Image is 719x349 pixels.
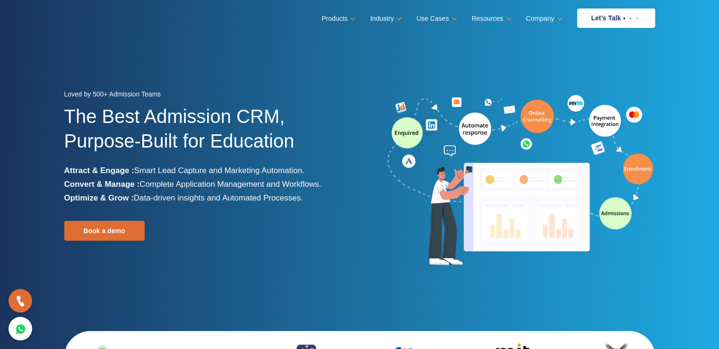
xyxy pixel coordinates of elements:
b: Attract & Engage : [64,166,134,175]
a: Use Cases [416,12,455,26]
a: Resources [472,12,510,26]
h1: The Best Admission CRM, Purpose-Built for Education [64,104,353,164]
a: Company [526,12,561,26]
a: Products [321,12,354,26]
a: Book a demo [64,221,145,241]
img: admission-software-home-page-header [386,93,655,269]
b: Convert & Manage : [64,180,140,189]
span: Complete Application Management and Workflows. [139,180,321,189]
span: Data-driven insights and Automated Processes. [134,193,303,202]
span: Smart Lead Capture and Marketing Automation. [134,166,304,175]
a: Industry [370,12,400,26]
a: Let’s Talk [577,9,655,28]
div: Loved by 500+ Admission Teams [64,87,353,104]
b: Optimize & Grow : [64,193,134,202]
